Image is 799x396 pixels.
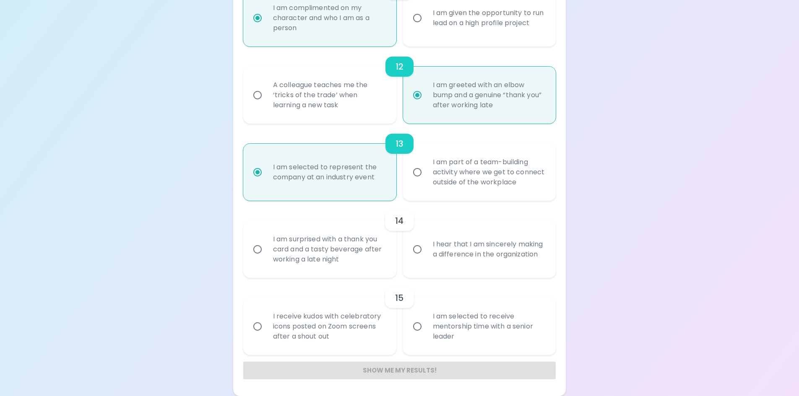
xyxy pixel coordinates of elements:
[266,224,392,274] div: I am surprised with a thank you card and a tasty beverage after working a late night
[243,278,556,355] div: choice-group-check
[243,47,556,124] div: choice-group-check
[396,137,403,150] h6: 13
[426,229,552,269] div: I hear that I am sincerely making a difference in the organization
[266,301,392,352] div: I receive kudos with celebratory icons posted on Zoom screens after a shout out
[266,70,392,120] div: A colleague teaches me the ‘tricks of the trade’ when learning a new task
[266,152,392,192] div: I am selected to represent the company at an industry event
[395,214,403,228] h6: 14
[426,70,552,120] div: I am greeted with an elbow bump and a genuine “thank you” after working late
[426,147,552,197] div: I am part of a team-building activity where we get to connect outside of the workplace
[243,124,556,201] div: choice-group-check
[243,201,556,278] div: choice-group-check
[395,291,403,305] h6: 15
[426,301,552,352] div: I am selected to receive mentorship time with a senior leader
[396,60,403,73] h6: 12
